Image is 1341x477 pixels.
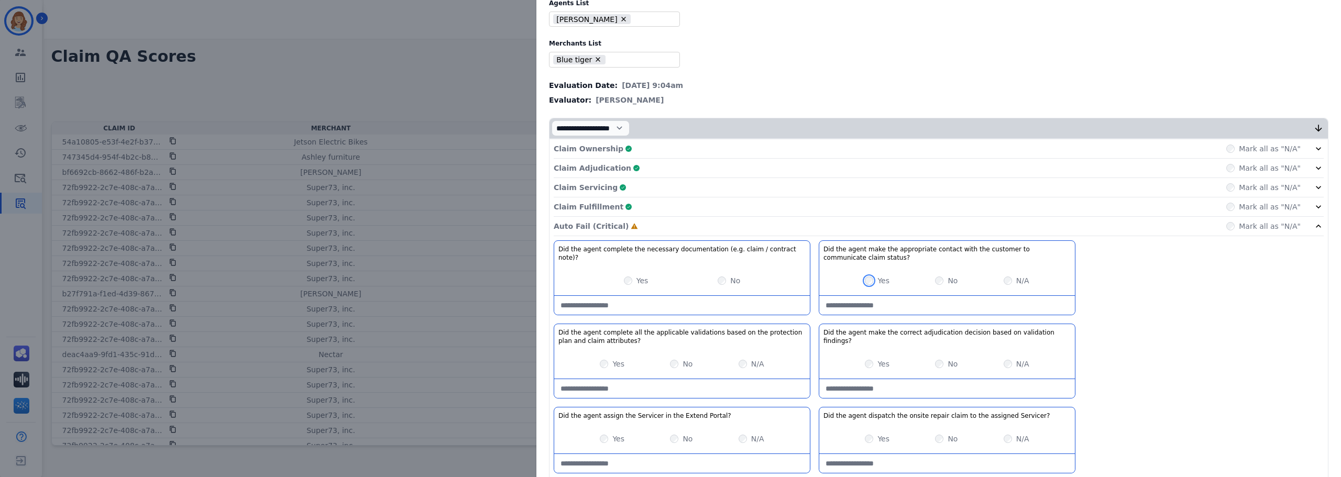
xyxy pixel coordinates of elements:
ul: selected options [552,53,673,66]
p: Claim Servicing [554,182,618,193]
div: Evaluation Date: [549,80,1328,91]
label: Yes [636,275,648,286]
label: No [683,434,693,444]
h3: Did the agent complete the necessary documentation (e.g. claim / contract note)? [558,245,806,262]
label: Yes [612,434,624,444]
label: Yes [877,359,889,369]
p: Claim Ownership [554,143,623,154]
label: Mark all as "N/A" [1239,143,1301,154]
label: Mark all as "N/A" [1239,182,1301,193]
label: Mark all as "N/A" [1239,163,1301,173]
ul: selected options [552,13,673,26]
label: Yes [877,275,889,286]
h3: Did the agent complete all the applicable validations based on the protection plan and claim attr... [558,328,806,345]
li: Blue tiger [553,55,606,65]
label: No [683,359,693,369]
label: N/A [1016,359,1029,369]
p: Claim Adjudication [554,163,631,173]
li: [PERSON_NAME] [553,14,631,24]
label: Mark all as "N/A" [1239,202,1301,212]
div: Evaluator: [549,95,1328,105]
span: [DATE] 9:04am [622,80,683,91]
label: No [948,275,958,286]
button: Remove Blue tiger [594,56,602,63]
label: N/A [1016,275,1029,286]
button: Remove Clarissa Gray [620,15,628,23]
h3: Did the agent dispatch the onsite repair claim to the assigned Servicer? [823,412,1050,420]
label: Yes [612,359,624,369]
p: Auto Fail (Critical) [554,221,629,231]
label: N/A [751,434,764,444]
label: Mark all as "N/A" [1239,221,1301,231]
h3: Did the agent make the appropriate contact with the customer to communicate claim status? [823,245,1071,262]
label: N/A [1016,434,1029,444]
label: No [730,275,740,286]
p: Claim Fulfillment [554,202,623,212]
label: Yes [877,434,889,444]
h3: Did the agent assign the Servicer in the Extend Portal? [558,412,731,420]
label: No [948,359,958,369]
label: Merchants List [549,39,1328,48]
label: No [948,434,958,444]
span: [PERSON_NAME] [596,95,664,105]
label: N/A [751,359,764,369]
h3: Did the agent make the correct adjudication decision based on validation findings? [823,328,1071,345]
